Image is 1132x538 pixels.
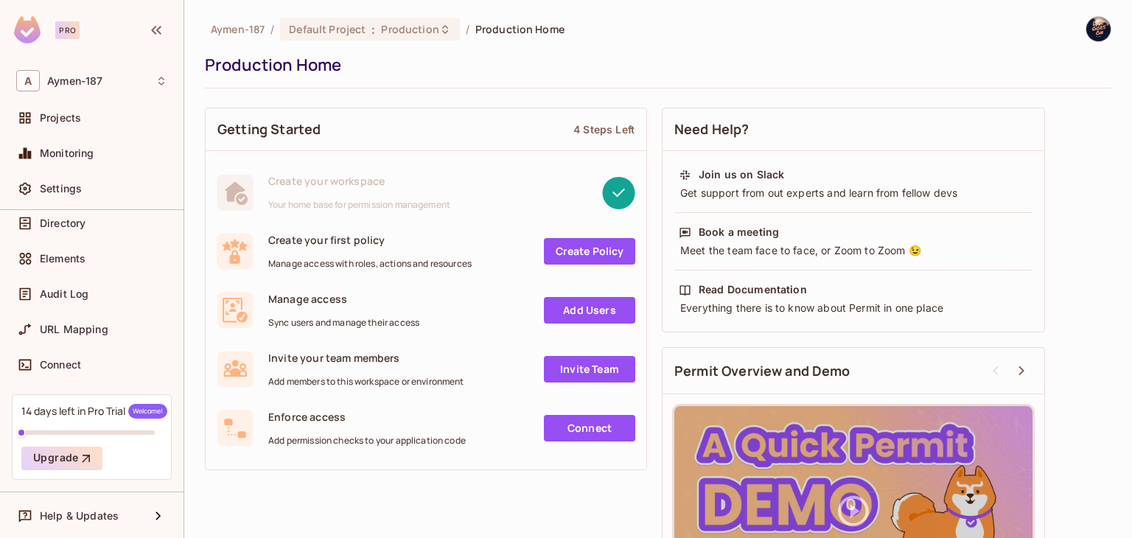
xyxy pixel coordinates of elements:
span: Help & Updates [40,510,119,522]
span: Connect [40,359,81,371]
span: Audit Log [40,288,88,300]
span: Default Project [289,22,366,36]
span: Welcome! [128,404,167,419]
div: Book a meeting [699,225,779,240]
span: Sync users and manage their access [268,317,419,329]
div: Get support from out experts and learn from fellow devs [679,186,1028,200]
span: Workspace: Aymen-187 [47,75,102,87]
span: Add permission checks to your application code [268,435,466,447]
span: Invite your team members [268,351,464,365]
img: Aymen Lassoued [1086,17,1111,41]
span: : [371,24,376,35]
span: A [16,70,40,91]
span: Getting Started [217,120,321,139]
li: / [270,22,274,36]
span: Need Help? [674,120,750,139]
span: Manage access with roles, actions and resources [268,258,472,270]
span: Enforce access [268,410,466,424]
span: Projects [40,112,81,124]
li: / [466,22,469,36]
div: Pro [55,21,80,39]
a: Add Users [544,297,635,324]
img: SReyMgAAAABJRU5ErkJggg== [14,16,41,43]
div: 4 Steps Left [573,122,635,136]
div: Production Home [205,54,1104,76]
a: Invite Team [544,356,635,382]
span: Permit Overview and Demo [674,362,850,380]
span: Create your first policy [268,233,472,247]
div: Everything there is to know about Permit in one place [679,301,1028,315]
span: Production [381,22,439,36]
span: Directory [40,217,85,229]
span: the active workspace [211,22,265,36]
div: Read Documentation [699,282,807,297]
span: Elements [40,253,85,265]
span: Create your workspace [268,174,450,188]
span: Manage access [268,292,419,306]
div: Meet the team face to face, or Zoom to Zoom 😉 [679,243,1028,258]
div: 14 days left in Pro Trial [21,404,167,419]
span: Add members to this workspace or environment [268,376,464,388]
span: Monitoring [40,147,94,159]
div: Join us on Slack [699,167,784,182]
span: Production Home [475,22,565,36]
a: Create Policy [544,238,635,265]
span: Your home base for permission management [268,199,450,211]
a: Connect [544,415,635,441]
button: Upgrade [21,447,102,470]
span: Settings [40,183,82,195]
span: URL Mapping [40,324,108,335]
